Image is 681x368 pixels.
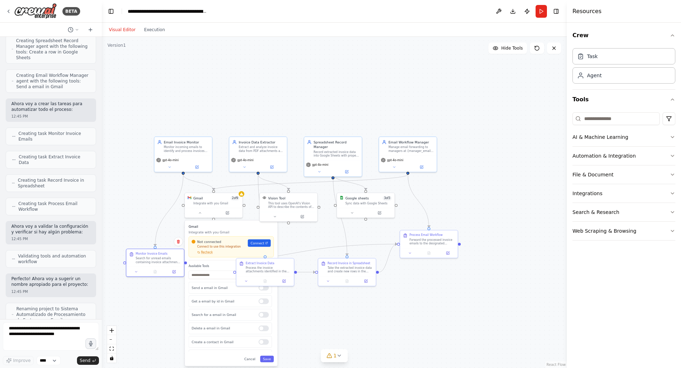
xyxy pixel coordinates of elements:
div: BETA [62,7,80,16]
g: Edge from d4ef1926-d393-48e3-9d82-419e175b3e13 to 131e06c9-ff42-4e9d-817b-e431e26b28ea [181,175,216,190]
div: Google sheets [345,196,369,200]
span: 1 [333,352,337,359]
p: Search for a email in Gmail [192,312,255,317]
button: zoom out [107,335,116,344]
button: Web Scraping & Browsing [572,222,675,240]
img: Logo [14,3,57,19]
div: Manage email forwarding to managers at {manager_email}, organize emails into appropriate folders,... [388,145,434,153]
button: Cancel [242,356,258,362]
button: Open in side panel [408,164,435,170]
button: Open in side panel [333,169,360,175]
button: Open in side panel [276,278,292,284]
button: No output available [419,250,439,256]
p: Send a email in Gmail [192,285,255,290]
div: Extract Invoice Data [246,261,275,265]
nav: breadcrumb [128,8,207,15]
button: Automation & Integration [572,147,675,165]
div: Email Invoice MonitorMonitor incoming emails to identify and process invoices from attachments, e... [154,136,212,172]
span: Creating Spreadsheet Record Manager agent with the following tools: Create a row in Google Sheets [16,38,90,61]
p: Ahora voy a crear las tareas para automatizar todo el proceso: [11,101,90,112]
div: This tool uses OpenAI's Vision API to describe the contents of an image. [268,202,315,209]
g: Edge from b5a47683-6a44-476a-9e56-b5bd6d44101d to 131e06c9-ff42-4e9d-817b-e431e26b28ea [211,175,410,190]
div: React Flow controls [107,326,116,363]
div: Email Workflow Manager [388,140,434,145]
div: Monitor Invoice EmailsSearch for unread emails containing invoice attachments (PDF files or image... [126,249,184,277]
img: Google Sheets [340,196,344,200]
div: Invoice Data Extractor [239,140,284,145]
span: Connect [251,241,264,245]
span: Hide Tools [501,45,523,51]
button: Open in side panel [358,278,374,284]
div: Extract and analyze invoice data from PDF attachments and images, identifying key financial infor... [239,145,284,153]
button: No output available [337,278,357,284]
span: Creating task Extract Invoice Data [19,154,90,165]
g: Edge from 87609e7f-136f-4284-8b3e-d8a5b0020519 to 6dde5407-c156-46e9-8d0d-82d2269472ee [256,175,267,255]
div: Invoice Data ExtractorExtract and analyze invoice data from PDF attachments and images, identifyi... [229,136,287,172]
span: gpt-4o-mini [387,158,403,162]
span: gpt-4o-mini [237,158,254,162]
div: Gmail [193,196,203,200]
span: Improve [13,358,31,363]
button: Click to speak your automation idea [85,338,96,349]
img: Gmail [188,196,192,200]
div: VisionToolVision ToolThis tool uses OpenAI's Vision API to describe the contents of an image. [259,193,318,222]
div: 12:45 PM [11,114,90,119]
div: Process the invoice attachments identified in the previous step to extract key financial data inc... [246,266,291,273]
div: Email Workflow ManagerManage email forwarding to managers at {manager_email}, organize emails int... [378,136,437,172]
button: Save [260,356,274,362]
button: Crew [572,26,675,45]
div: Record extracted invoice data into Google Sheets with proper formatting and organization, maintai... [314,150,359,158]
span: Number of enabled actions [383,196,392,200]
button: Integrations [572,184,675,203]
div: Task [587,53,598,60]
button: Send [77,356,99,365]
span: Not connected [197,239,221,244]
div: Process Email WorkflowForward the processed invoice emails to the designated manager email addres... [400,230,458,258]
div: Integrate with you Gmail [193,202,240,205]
p: Get a email by id in Gmail [192,299,255,304]
button: Execution [140,26,169,34]
div: Vision Tool [268,196,285,200]
p: Ahora voy a validar la configuración y verificar si hay algún problema: [11,224,90,235]
div: Record Invoice in Spreadsheet [328,261,370,265]
div: Spreadsheet Record Manager [314,140,359,149]
div: Take the extracted invoice data and create new rows in the designated Google Sheets document for ... [328,266,373,273]
button: Open in side panel [366,210,393,216]
p: Perfecto! Ahora voy a sugerir un nombre apropiado para el proyecto: [11,276,90,287]
button: fit view [107,344,116,353]
div: 12:45 PM [11,236,90,242]
button: Search & Research [572,203,675,221]
g: Edge from 37a3ab31-9b70-4ee2-a088-b27c8d46de7c to 0643f66e-48eb-4cad-a10c-6bb973583d7d [187,242,397,265]
div: Agent [587,72,602,79]
div: Spreadsheet Record ManagerRecord extracted invoice data into Google Sheets with proper formatting... [304,136,362,177]
g: Edge from d4ef1926-d393-48e3-9d82-419e175b3e13 to 37a3ab31-9b70-4ee2-a088-b27c8d46de7c [153,175,186,246]
span: Recheck [201,250,213,254]
h3: Gmail [189,224,274,229]
div: Record Invoice in SpreadsheetTake the extracted invoice data and create new rows in the designate... [318,258,376,286]
button: Open in side panel [184,164,210,170]
span: Creating task Process Email Workflow [18,201,90,212]
div: GmailGmail2of9Integrate with you GmailGmailIntegrate with you GmailNot connectedConnect to use th... [184,193,243,218]
div: Search for unread emails containing invoice attachments (PDF files or images) in the Gmail inbox.... [136,256,181,264]
button: Delete node [174,237,183,246]
button: AI & Machine Learning [572,128,675,146]
span: Renaming project to Sistema Automatizado de Procesamiento de Facturas por Email [16,306,90,323]
div: Forward the processed invoice emails to the designated manager email address at {manager_email} w... [410,238,455,245]
div: Extract Invoice DataProcess the invoice attachments identified in the previous step to extract ke... [236,258,294,286]
div: Google SheetsGoogle sheets3of3Sync data with Google Sheets [337,193,395,218]
button: Recheck [192,250,213,254]
button: Open in side panel [440,250,456,256]
label: Available Tools [189,264,274,268]
p: Create a contact in Gmail [192,340,255,344]
button: File & Document [572,165,675,184]
button: Tools [572,90,675,109]
div: Version 1 [107,43,126,48]
p: Delete a email in Gmail [192,326,255,330]
button: No output available [255,278,275,284]
button: Open in side panel [214,210,241,216]
p: Integrate with you Gmail [189,230,274,234]
button: Open in side panel [289,214,316,220]
button: Open in side panel [166,269,182,274]
span: Send [80,358,90,363]
span: gpt-4o-mini [312,163,328,167]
